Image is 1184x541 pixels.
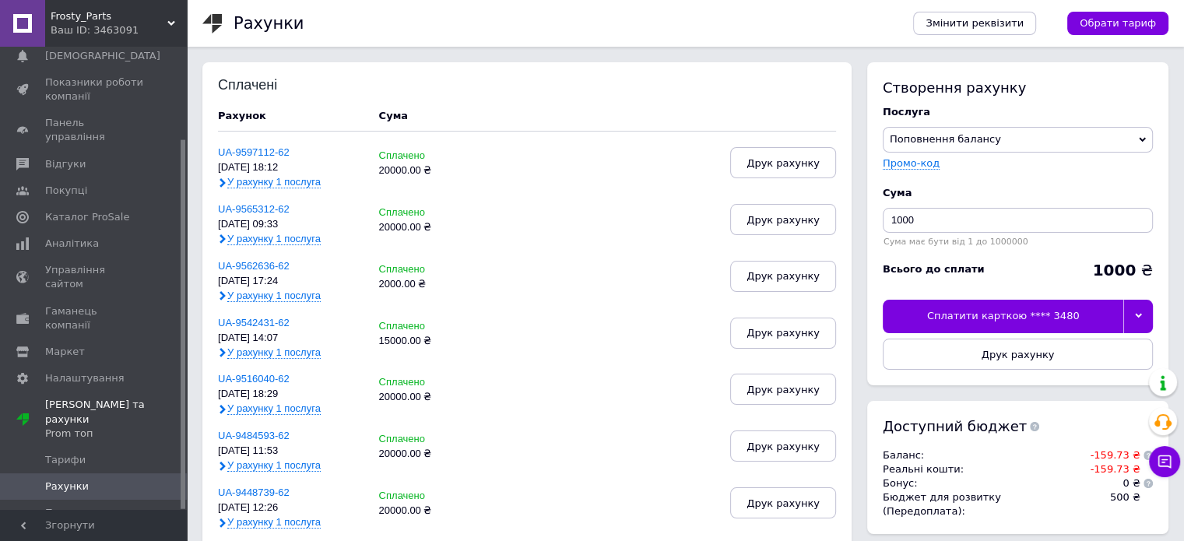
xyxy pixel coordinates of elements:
[730,204,836,235] button: Друк рахунку
[218,332,364,344] div: [DATE] 14:07
[1092,261,1136,279] b: 1000
[379,150,478,162] div: Сплачено
[982,349,1055,360] span: Друк рахунку
[227,516,321,529] span: У рахунку 1 послуга
[883,462,1082,476] td: Реальні кошти :
[218,109,364,123] div: Рахунок
[747,384,820,395] span: Друк рахунку
[45,506,144,534] span: Програма "Приведи друга"
[1067,12,1168,35] a: Обрати тариф
[45,480,89,494] span: Рахунки
[218,487,290,498] a: UA-9448739-62
[218,219,364,230] div: [DATE] 09:33
[883,416,1027,436] span: Доступний бюджет
[1082,476,1140,490] td: 0 ₴
[45,116,144,144] span: Панель управління
[379,109,408,123] div: Cума
[45,304,144,332] span: Гаманець компанії
[379,392,478,403] div: 20000.00 ₴
[747,157,820,169] span: Друк рахунку
[883,237,1153,247] div: Сума має бути від 1 до 1000000
[218,276,364,287] div: [DATE] 17:24
[1082,490,1140,518] td: 500 ₴
[51,23,187,37] div: Ваш ID: 3463091
[883,300,1123,332] div: Сплатити карткою **** 3480
[883,262,985,276] div: Всього до сплати
[45,345,85,359] span: Маркет
[227,459,321,472] span: У рахунку 1 послуга
[218,146,290,158] a: UA-9597112-62
[227,346,321,359] span: У рахунку 1 послуга
[45,49,160,63] span: [DEMOGRAPHIC_DATA]
[747,441,820,452] span: Друк рахунку
[747,270,820,282] span: Друк рахунку
[45,371,125,385] span: Налаштування
[890,133,1001,145] span: Поповнення балансу
[883,157,940,169] label: Промо-код
[883,490,1082,518] td: Бюджет для розвитку (Передоплата) :
[227,233,321,245] span: У рахунку 1 послуга
[218,502,364,514] div: [DATE] 12:26
[730,147,836,178] button: Друк рахунку
[730,430,836,462] button: Друк рахунку
[45,157,86,171] span: Відгуки
[379,264,478,276] div: Сплачено
[45,184,87,198] span: Покупці
[1080,16,1156,30] span: Обрати тариф
[227,290,321,302] span: У рахунку 1 послуга
[1149,446,1180,477] button: Чат з покупцем
[45,210,129,224] span: Каталог ProSale
[379,207,478,219] div: Сплачено
[234,14,304,33] h1: Рахунки
[45,453,86,467] span: Тарифи
[45,263,144,291] span: Управління сайтом
[747,327,820,339] span: Друк рахунку
[883,476,1082,490] td: Бонус :
[379,505,478,517] div: 20000.00 ₴
[51,9,167,23] span: Frosty_Parts
[883,448,1082,462] td: Баланс :
[379,279,478,290] div: 2000.00 ₴
[883,105,1153,119] div: Послуга
[883,339,1153,370] button: Друк рахунку
[747,497,820,509] span: Друк рахунку
[379,335,478,347] div: 15000.00 ₴
[218,445,364,457] div: [DATE] 11:53
[218,78,320,93] div: Сплачені
[227,176,321,188] span: У рахунку 1 послуга
[227,402,321,415] span: У рахунку 1 послуга
[379,165,478,177] div: 20000.00 ₴
[218,203,290,215] a: UA-9565312-62
[45,237,99,251] span: Аналітика
[730,374,836,405] button: Друк рахунку
[883,78,1153,97] div: Створення рахунку
[883,186,1153,200] div: Cума
[45,398,187,441] span: [PERSON_NAME] та рахунки
[730,261,836,292] button: Друк рахунку
[1082,448,1140,462] td: -159.73 ₴
[379,490,478,502] div: Сплачено
[1082,462,1140,476] td: -159.73 ₴
[883,208,1153,233] input: Введіть суму
[379,321,478,332] div: Сплачено
[926,16,1024,30] span: Змінити реквізити
[1092,262,1153,278] div: ₴
[218,317,290,328] a: UA-9542431-62
[218,162,364,174] div: [DATE] 18:12
[913,12,1036,35] a: Змінити реквізити
[730,318,836,349] button: Друк рахунку
[379,434,478,445] div: Сплачено
[379,448,478,460] div: 20000.00 ₴
[218,388,364,400] div: [DATE] 18:29
[45,76,144,104] span: Показники роботи компанії
[730,487,836,518] button: Друк рахунку
[45,427,187,441] div: Prom топ
[747,214,820,226] span: Друк рахунку
[379,377,478,388] div: Сплачено
[218,373,290,385] a: UA-9516040-62
[218,260,290,272] a: UA-9562636-62
[379,222,478,234] div: 20000.00 ₴
[218,430,290,441] a: UA-9484593-62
